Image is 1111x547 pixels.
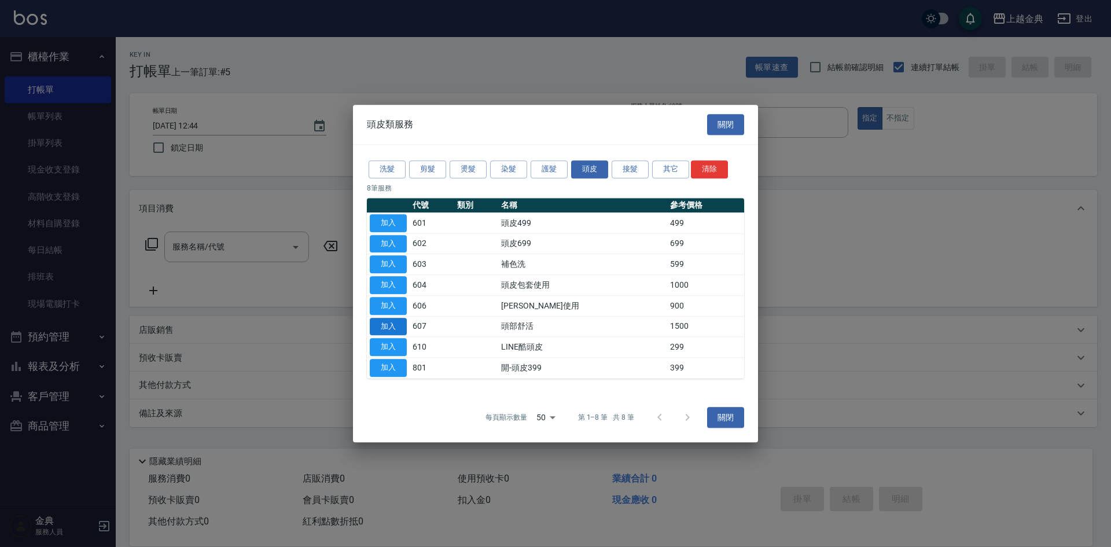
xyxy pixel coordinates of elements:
button: 加入 [370,214,407,232]
td: 606 [410,296,454,317]
td: 699 [667,233,744,254]
button: 其它 [652,160,689,178]
td: 頭皮699 [498,233,667,254]
button: 加入 [370,339,407,357]
td: 604 [410,275,454,296]
button: 接髮 [612,160,649,178]
td: [PERSON_NAME]使用 [498,296,667,317]
td: LINE酷頭皮 [498,337,667,358]
button: 關閉 [707,114,744,135]
td: 610 [410,337,454,358]
span: 頭皮類服務 [367,119,413,130]
th: 名稱 [498,198,667,213]
td: 603 [410,254,454,275]
p: 每頁顯示數量 [485,412,527,423]
button: 加入 [370,359,407,377]
td: 補色洗 [498,254,667,275]
button: 加入 [370,256,407,274]
button: 護髮 [531,160,568,178]
td: 1500 [667,316,744,337]
td: 599 [667,254,744,275]
td: 1000 [667,275,744,296]
td: 601 [410,213,454,234]
td: 頭部舒活 [498,316,667,337]
td: 頭皮包套使用 [498,275,667,296]
button: 洗髮 [369,160,406,178]
td: 801 [410,358,454,379]
td: 499 [667,213,744,234]
button: 關閉 [707,407,744,428]
button: 加入 [370,297,407,315]
th: 參考價格 [667,198,744,213]
button: 頭皮 [571,160,608,178]
button: 染髮 [490,160,527,178]
td: 607 [410,316,454,337]
td: 開-頭皮399 [498,358,667,379]
p: 8 筆服務 [367,183,744,193]
p: 第 1–8 筆 共 8 筆 [578,412,634,423]
button: 剪髮 [409,160,446,178]
button: 加入 [370,318,407,336]
td: 602 [410,233,454,254]
td: 900 [667,296,744,317]
button: 加入 [370,276,407,294]
button: 加入 [370,235,407,253]
td: 299 [667,337,744,358]
td: 頭皮499 [498,213,667,234]
div: 50 [532,402,560,433]
button: 燙髮 [450,160,487,178]
th: 代號 [410,198,454,213]
th: 類別 [454,198,499,213]
td: 399 [667,358,744,379]
button: 清除 [691,160,728,178]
